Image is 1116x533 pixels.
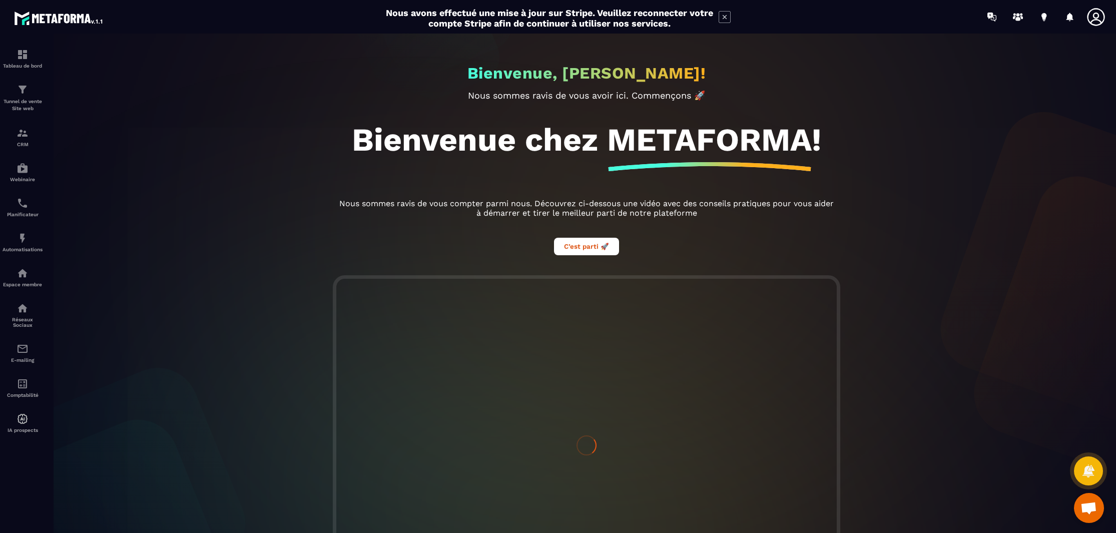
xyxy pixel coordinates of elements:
a: automationsautomationsAutomatisations [3,225,43,260]
p: Webinaire [3,177,43,182]
a: formationformationTableau de bord [3,41,43,76]
a: formationformationCRM [3,120,43,155]
a: social-networksocial-networkRéseaux Sociaux [3,295,43,335]
a: automationsautomationsEspace membre [3,260,43,295]
img: email [17,343,29,355]
p: Réseaux Sociaux [3,317,43,328]
p: Comptabilité [3,392,43,398]
img: accountant [17,378,29,390]
h2: Nous avons effectué une mise à jour sur Stripe. Veuillez reconnecter votre compte Stripe afin de ... [385,8,714,29]
div: Ouvrir le chat [1074,493,1104,523]
p: Tableau de bord [3,63,43,69]
a: schedulerschedulerPlanificateur [3,190,43,225]
p: CRM [3,142,43,147]
img: formation [17,127,29,139]
p: Nous sommes ravis de vous avoir ici. Commençons 🚀 [336,90,837,101]
p: Planificateur [3,212,43,217]
button: C’est parti 🚀 [554,238,619,255]
img: logo [14,9,104,27]
p: IA prospects [3,427,43,433]
a: automationsautomationsWebinaire [3,155,43,190]
h2: Bienvenue, [PERSON_NAME]! [467,64,706,83]
p: Nous sommes ravis de vous compter parmi nous. Découvrez ci-dessous une vidéo avec des conseils pr... [336,199,837,218]
a: accountantaccountantComptabilité [3,370,43,405]
img: scheduler [17,197,29,209]
img: automations [17,232,29,244]
img: automations [17,267,29,279]
p: Automatisations [3,247,43,252]
img: social-network [17,302,29,314]
p: Tunnel de vente Site web [3,98,43,112]
img: automations [17,413,29,425]
a: C’est parti 🚀 [554,241,619,251]
a: emailemailE-mailing [3,335,43,370]
p: Espace membre [3,282,43,287]
p: E-mailing [3,357,43,363]
img: automations [17,162,29,174]
a: formationformationTunnel de vente Site web [3,76,43,120]
img: formation [17,49,29,61]
h1: Bienvenue chez METAFORMA! [352,121,821,159]
img: formation [17,84,29,96]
